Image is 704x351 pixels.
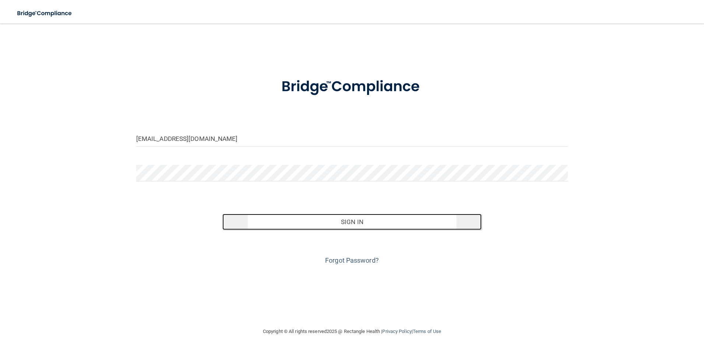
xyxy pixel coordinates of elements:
a: Forgot Password? [325,256,379,264]
img: bridge_compliance_login_screen.278c3ca4.svg [11,6,79,21]
a: Terms of Use [413,329,441,334]
button: Sign In [222,214,482,230]
input: Email [136,130,568,147]
div: Copyright © All rights reserved 2025 @ Rectangle Health | | [218,320,486,343]
img: bridge_compliance_login_screen.278c3ca4.svg [266,68,438,106]
a: Privacy Policy [382,329,411,334]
